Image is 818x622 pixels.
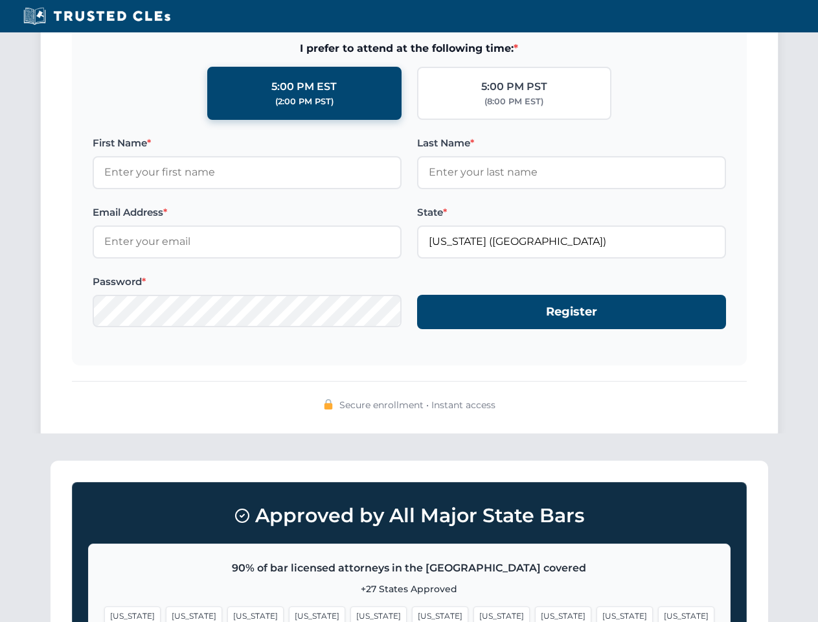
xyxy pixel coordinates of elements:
[93,274,402,290] label: Password
[19,6,174,26] img: Trusted CLEs
[93,40,726,57] span: I prefer to attend at the following time:
[417,295,726,329] button: Register
[93,225,402,258] input: Enter your email
[271,78,337,95] div: 5:00 PM EST
[275,95,334,108] div: (2:00 PM PST)
[417,225,726,258] input: Florida (FL)
[104,560,714,577] p: 90% of bar licensed attorneys in the [GEOGRAPHIC_DATA] covered
[93,205,402,220] label: Email Address
[93,135,402,151] label: First Name
[481,78,547,95] div: 5:00 PM PST
[417,156,726,189] input: Enter your last name
[93,156,402,189] input: Enter your first name
[88,498,731,533] h3: Approved by All Major State Bars
[339,398,495,412] span: Secure enrollment • Instant access
[104,582,714,596] p: +27 States Approved
[484,95,543,108] div: (8:00 PM EST)
[417,205,726,220] label: State
[417,135,726,151] label: Last Name
[323,399,334,409] img: 🔒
